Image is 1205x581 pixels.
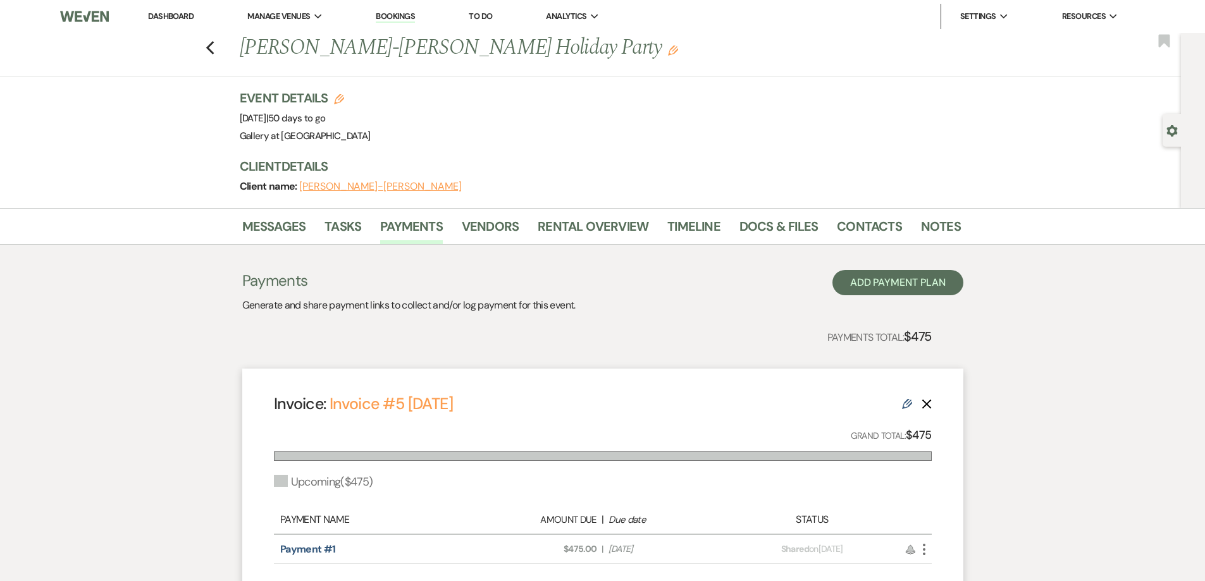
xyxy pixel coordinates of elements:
button: Add Payment Plan [832,270,963,295]
h3: Event Details [240,89,371,107]
span: Analytics [546,10,586,23]
p: Generate and share payment links to collect and/or log payment for this event. [242,297,576,314]
span: [DATE] [609,542,725,556]
h3: Client Details [240,157,948,175]
a: Bookings [376,11,415,23]
p: Grand Total: [851,426,932,444]
span: $475.00 [480,542,596,556]
span: Manage Venues [247,10,310,23]
strong: $475 [904,328,931,345]
span: Settings [960,10,996,23]
strong: $475 [906,427,931,443]
a: Contacts [837,216,902,244]
a: Tasks [324,216,361,244]
a: Rental Overview [538,216,648,244]
div: | [474,512,732,527]
a: Docs & Files [739,216,818,244]
div: Payment Name [280,512,474,527]
a: Dashboard [148,11,194,21]
img: Weven Logo [60,3,108,30]
a: Payment #1 [280,542,336,556]
div: Due date [609,513,725,527]
a: Payments [380,216,443,244]
span: Gallery at [GEOGRAPHIC_DATA] [240,130,371,142]
a: Timeline [667,216,720,244]
div: Amount Due [480,513,596,527]
div: on [DATE] [731,542,893,556]
button: [PERSON_NAME]-[PERSON_NAME] [299,181,462,192]
a: Vendors [462,216,519,244]
span: Shared [781,543,809,554]
button: Open lead details [1166,124,1178,136]
div: Upcoming ( $475 ) [274,474,373,491]
span: [DATE] [240,112,326,125]
a: Notes [921,216,961,244]
span: Client name: [240,180,300,193]
a: Messages [242,216,306,244]
div: Status [731,512,893,527]
span: | [266,112,326,125]
h4: Invoice: [274,393,453,415]
button: Edit [668,44,678,56]
span: 50 days to go [268,112,326,125]
p: Payments Total: [827,326,932,346]
span: | [602,542,603,556]
a: Invoice #5 [DATE] [330,393,453,414]
span: Resources [1062,10,1106,23]
h3: Payments [242,270,576,291]
a: To Do [469,11,492,21]
h1: [PERSON_NAME]-[PERSON_NAME] Holiday Party [240,33,806,63]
